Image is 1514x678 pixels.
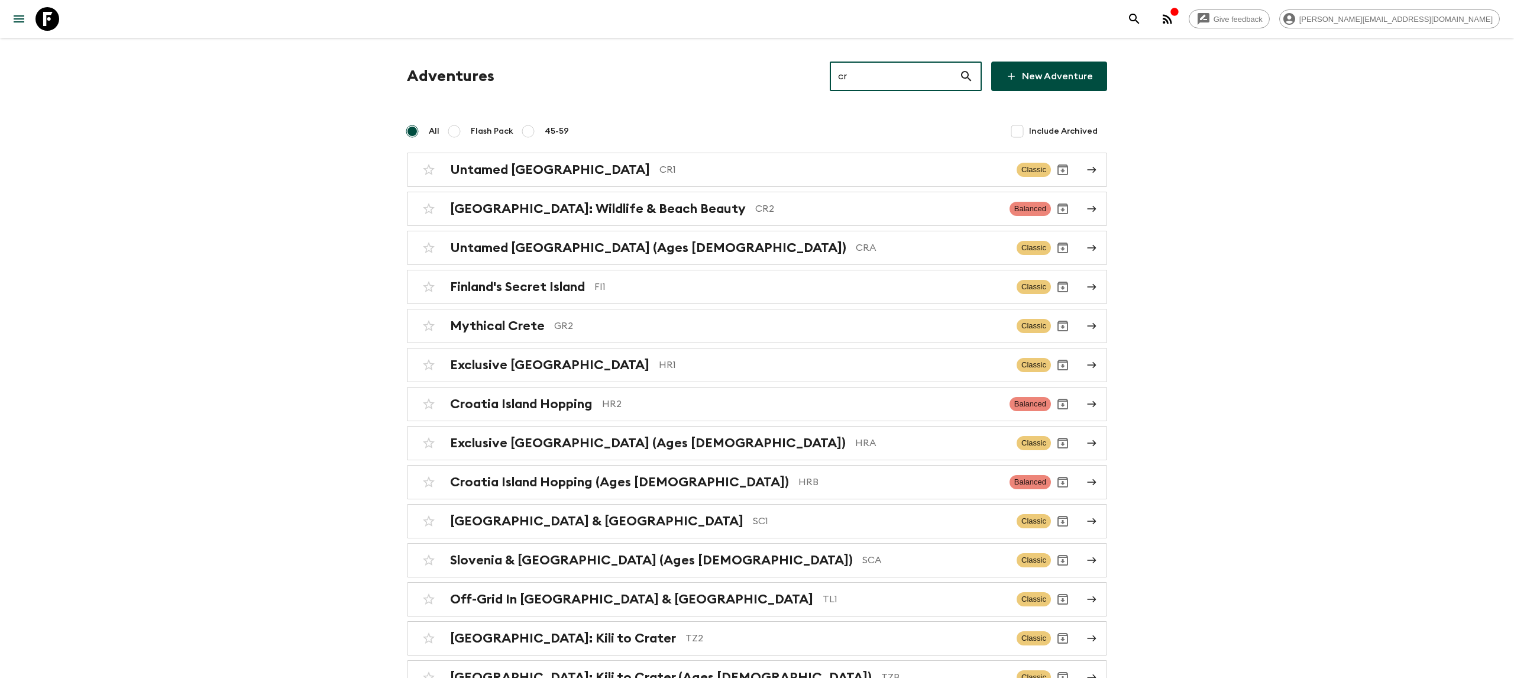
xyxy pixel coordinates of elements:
[407,543,1107,577] a: Slovenia & [GEOGRAPHIC_DATA] (Ages [DEMOGRAPHIC_DATA])SCAClassicArchive
[1051,509,1075,533] button: Archive
[407,504,1107,538] a: [GEOGRAPHIC_DATA] & [GEOGRAPHIC_DATA]SC1ClassicArchive
[856,241,1007,255] p: CRA
[450,162,650,177] h2: Untamed [GEOGRAPHIC_DATA]
[450,318,545,334] h2: Mythical Crete
[450,435,846,451] h2: Exclusive [GEOGRAPHIC_DATA] (Ages [DEMOGRAPHIC_DATA])
[1207,15,1269,24] span: Give feedback
[407,621,1107,656] a: [GEOGRAPHIC_DATA]: Kili to CraterTZ2ClassicArchive
[594,280,1007,294] p: FI1
[862,553,1007,567] p: SCA
[407,64,494,88] h1: Adventures
[1051,275,1075,299] button: Archive
[855,436,1007,450] p: HRA
[450,474,789,490] h2: Croatia Island Hopping (Ages [DEMOGRAPHIC_DATA])
[545,125,569,137] span: 45-59
[1017,436,1051,450] span: Classic
[1122,7,1146,31] button: search adventures
[685,631,1007,645] p: TZ2
[1010,397,1051,411] span: Balanced
[1017,592,1051,606] span: Classic
[450,592,813,607] h2: Off-Grid In [GEOGRAPHIC_DATA] & [GEOGRAPHIC_DATA]
[1051,236,1075,260] button: Archive
[1279,9,1500,28] div: [PERSON_NAME][EMAIL_ADDRESS][DOMAIN_NAME]
[1010,202,1051,216] span: Balanced
[602,397,1000,411] p: HR2
[1017,553,1051,567] span: Classic
[1051,587,1075,611] button: Archive
[1051,353,1075,377] button: Archive
[450,514,743,529] h2: [GEOGRAPHIC_DATA] & [GEOGRAPHIC_DATA]
[823,592,1007,606] p: TL1
[7,7,31,31] button: menu
[1051,314,1075,338] button: Archive
[450,201,746,217] h2: [GEOGRAPHIC_DATA]: Wildlife & Beach Beauty
[830,60,959,93] input: e.g. AR1, Argentina
[407,270,1107,304] a: Finland's Secret IslandFI1ClassicArchive
[1051,627,1075,650] button: Archive
[1017,631,1051,645] span: Classic
[429,125,439,137] span: All
[991,62,1107,91] a: New Adventure
[1051,392,1075,416] button: Archive
[450,396,593,412] h2: Croatia Island Hopping
[1010,475,1051,489] span: Balanced
[1051,158,1075,182] button: Archive
[471,125,513,137] span: Flash Pack
[1017,358,1051,372] span: Classic
[798,475,1000,489] p: HRB
[1017,163,1051,177] span: Classic
[1017,241,1051,255] span: Classic
[407,231,1107,265] a: Untamed [GEOGRAPHIC_DATA] (Ages [DEMOGRAPHIC_DATA])CRAClassicArchive
[450,279,585,295] h2: Finland's Secret Island
[407,309,1107,343] a: Mythical CreteGR2ClassicArchive
[407,348,1107,382] a: Exclusive [GEOGRAPHIC_DATA]HR1ClassicArchive
[1017,319,1051,333] span: Classic
[1051,431,1075,455] button: Archive
[1189,9,1270,28] a: Give feedback
[407,192,1107,226] a: [GEOGRAPHIC_DATA]: Wildlife & Beach BeautyCR2BalancedArchive
[659,163,1007,177] p: CR1
[554,319,1007,333] p: GR2
[1051,548,1075,572] button: Archive
[753,514,1007,528] p: SC1
[1051,197,1075,221] button: Archive
[407,582,1107,616] a: Off-Grid In [GEOGRAPHIC_DATA] & [GEOGRAPHIC_DATA]TL1ClassicArchive
[450,553,853,568] h2: Slovenia & [GEOGRAPHIC_DATA] (Ages [DEMOGRAPHIC_DATA])
[450,357,649,373] h2: Exclusive [GEOGRAPHIC_DATA]
[1017,514,1051,528] span: Classic
[1051,470,1075,494] button: Archive
[450,240,846,256] h2: Untamed [GEOGRAPHIC_DATA] (Ages [DEMOGRAPHIC_DATA])
[1029,125,1098,137] span: Include Archived
[450,631,676,646] h2: [GEOGRAPHIC_DATA]: Kili to Crater
[1017,280,1051,294] span: Classic
[407,153,1107,187] a: Untamed [GEOGRAPHIC_DATA]CR1ClassicArchive
[659,358,1007,372] p: HR1
[1293,15,1499,24] span: [PERSON_NAME][EMAIL_ADDRESS][DOMAIN_NAME]
[407,465,1107,499] a: Croatia Island Hopping (Ages [DEMOGRAPHIC_DATA])HRBBalancedArchive
[407,426,1107,460] a: Exclusive [GEOGRAPHIC_DATA] (Ages [DEMOGRAPHIC_DATA])HRAClassicArchive
[755,202,1000,216] p: CR2
[407,387,1107,421] a: Croatia Island HoppingHR2BalancedArchive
